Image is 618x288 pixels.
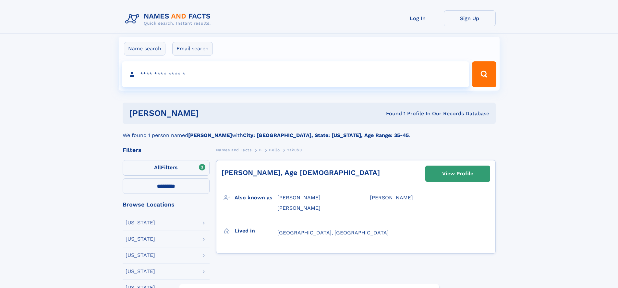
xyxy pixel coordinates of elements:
[426,166,490,182] a: View Profile
[126,269,155,274] div: [US_STATE]
[188,132,232,138] b: [PERSON_NAME]
[292,110,489,117] div: Found 1 Profile In Our Records Database
[129,109,293,117] h1: [PERSON_NAME]
[126,253,155,258] div: [US_STATE]
[122,61,469,87] input: search input
[259,148,262,152] span: B
[392,10,444,26] a: Log In
[243,132,409,138] b: City: [GEOGRAPHIC_DATA], State: [US_STATE], Age Range: 35-45
[277,230,389,236] span: [GEOGRAPHIC_DATA], [GEOGRAPHIC_DATA]
[370,194,413,201] span: [PERSON_NAME]
[442,166,473,181] div: View Profile
[444,10,496,26] a: Sign Up
[277,205,321,211] span: [PERSON_NAME]
[259,146,262,154] a: B
[126,236,155,242] div: [US_STATE]
[126,220,155,225] div: [US_STATE]
[123,202,210,207] div: Browse Locations
[235,225,277,236] h3: Lived in
[277,194,321,201] span: [PERSON_NAME]
[154,164,161,170] span: All
[216,146,252,154] a: Names and Facts
[269,148,280,152] span: Bello
[124,42,165,56] label: Name search
[287,148,302,152] span: Yakubu
[123,10,216,28] img: Logo Names and Facts
[123,124,496,139] div: We found 1 person named with .
[123,160,210,176] label: Filters
[269,146,280,154] a: Bello
[172,42,213,56] label: Email search
[123,147,210,153] div: Filters
[222,169,380,177] a: [PERSON_NAME], Age [DEMOGRAPHIC_DATA]
[472,61,496,87] button: Search Button
[235,192,277,203] h3: Also known as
